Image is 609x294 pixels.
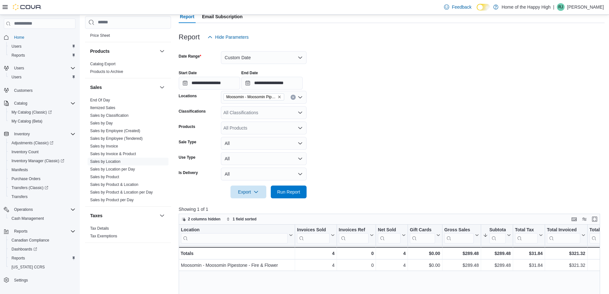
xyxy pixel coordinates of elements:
[410,227,435,243] div: Gift Card Sales
[12,44,21,49] span: Users
[12,86,75,94] span: Customers
[9,215,46,222] a: Cash Management
[12,167,28,172] span: Manifests
[12,64,75,72] span: Users
[378,227,401,243] div: Net Sold
[90,69,123,74] span: Products to Archive
[12,247,37,252] span: Dashboards
[158,47,166,55] button: Products
[12,87,35,94] a: Customers
[6,42,78,51] button: Users
[241,70,258,75] label: End Date
[9,166,75,174] span: Manifests
[90,98,110,102] a: End Of Day
[179,109,206,114] label: Classifications
[570,215,578,223] button: Keyboard shortcuts
[13,4,42,10] img: Cova
[179,170,198,175] label: Is Delivery
[12,34,27,41] a: Home
[339,250,373,257] div: 0
[90,84,102,91] h3: Sales
[12,140,53,146] span: Adjustments (Classic)
[6,192,78,201] button: Transfers
[339,227,368,233] div: Invoices Ref
[6,263,78,272] button: [US_STATE] CCRS
[188,217,221,222] span: 2 columns hidden
[4,30,75,292] nav: Complex example
[179,70,197,75] label: Start Date
[179,54,201,59] label: Date Range
[9,117,45,125] a: My Catalog (Beta)
[567,3,604,11] p: [PERSON_NAME]
[90,226,109,231] span: Tax Details
[202,10,243,23] span: Email Subscription
[378,250,406,257] div: 4
[90,175,119,179] a: Sales by Product
[14,207,33,212] span: Operations
[6,254,78,263] button: Reports
[90,144,118,149] span: Sales by Invoice
[179,124,195,129] label: Products
[90,212,157,219] button: Taxes
[241,77,303,90] input: Press the down key to open a popover containing a calendar.
[6,156,78,165] a: Inventory Manager (Classic)
[339,227,368,243] div: Invoices Ref
[90,113,129,118] span: Sales by Classification
[339,261,373,269] div: 0
[181,227,293,243] button: Location
[9,52,27,59] a: Reports
[12,216,44,221] span: Cash Management
[547,227,580,243] div: Total Invoiced
[90,105,115,110] span: Itemized Sales
[9,245,40,253] a: Dashboards
[85,225,171,242] div: Taxes
[90,121,113,126] span: Sales by Day
[234,186,262,198] span: Export
[547,227,580,233] div: Total Invoiced
[9,73,24,81] a: Users
[90,182,138,187] a: Sales by Product & Location
[6,73,78,82] button: Users
[12,119,43,124] span: My Catalog (Beta)
[90,48,110,54] h3: Products
[12,276,30,284] a: Settings
[9,175,75,183] span: Purchase Orders
[181,261,293,269] div: Moosomin - Moosomin Pipestone - Fire & Flower
[14,35,24,40] span: Home
[502,3,550,11] p: Home of the Happy High
[9,108,75,116] span: My Catalog (Classic)
[298,95,303,100] button: Open list of options
[9,139,75,147] span: Adjustments (Classic)
[12,75,21,80] span: Users
[489,227,505,233] div: Subtotal
[483,261,511,269] div: $289.48
[1,85,78,95] button: Customers
[6,165,78,174] button: Manifests
[483,250,511,257] div: $289.48
[410,250,440,257] div: $0.00
[1,205,78,214] button: Operations
[410,227,440,243] button: Gift Cards
[444,227,474,233] div: Gross Sales
[9,157,67,165] a: Inventory Manager (Classic)
[14,88,33,93] span: Customers
[9,236,75,244] span: Canadian Compliance
[9,184,75,192] span: Transfers (Classic)
[90,212,103,219] h3: Taxes
[515,227,543,243] button: Total Tax
[12,238,49,243] span: Canadian Compliance
[12,158,64,163] span: Inventory Manager (Classic)
[205,31,251,44] button: Hide Parameters
[12,227,30,235] button: Reports
[9,236,52,244] a: Canadian Compliance
[14,278,28,283] span: Settings
[90,234,117,238] a: Tax Exemptions
[297,250,334,257] div: 4
[298,125,303,131] button: Open list of options
[90,144,118,148] a: Sales by Invoice
[6,147,78,156] button: Inventory Count
[515,227,537,233] div: Total Tax
[6,174,78,183] button: Purchase Orders
[90,136,143,141] span: Sales by Employee (Tendered)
